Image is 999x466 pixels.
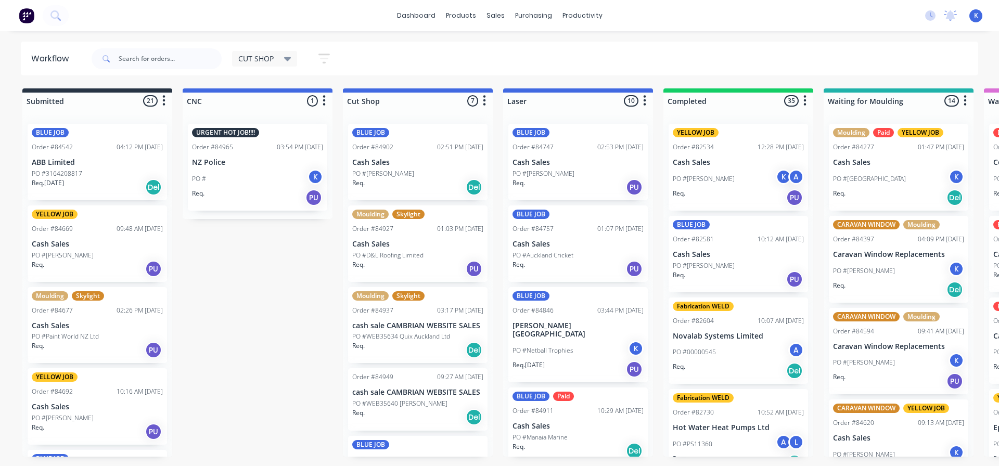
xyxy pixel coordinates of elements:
p: Req. [673,454,685,463]
p: Req. [DATE] [32,178,64,188]
div: 03:44 PM [DATE] [597,306,644,315]
div: Order #84927 [352,224,393,234]
div: Paid [553,392,574,401]
div: 10:16 AM [DATE] [117,387,163,396]
p: Req. [32,260,44,269]
div: BLUE JOB [513,392,549,401]
div: YELLOW JOB [32,372,78,382]
p: PO #[PERSON_NAME] [513,169,574,178]
div: YELLOW JOB [32,210,78,219]
div: Order #84397 [833,235,874,244]
div: Skylight [392,291,425,301]
div: Del [946,281,963,298]
p: Cash Sales [352,158,483,167]
p: Req. [673,189,685,198]
div: 04:12 PM [DATE] [117,143,163,152]
a: dashboard [392,8,441,23]
div: PU [786,271,803,288]
div: YELLOW JOBOrder #8253412:28 PM [DATE]Cash SalesPO #[PERSON_NAME]KAReq.PU [669,124,808,211]
div: PU [145,342,162,358]
p: PO #[PERSON_NAME] [673,174,735,184]
p: Novalab Systems Limited [673,332,804,341]
div: Order #82730 [673,408,714,417]
div: Moulding [903,220,940,229]
p: Req. [513,178,525,188]
p: Req. [833,281,846,290]
div: YELLOW JOBOrder #8466909:48 AM [DATE]Cash SalesPO #[PERSON_NAME]Req.PU [28,205,167,282]
div: YELLOW JOB [898,128,943,137]
input: Search for orders... [119,48,222,69]
div: Order #84747 [513,143,554,152]
p: Cash Sales [32,321,163,330]
div: sales [481,8,510,23]
div: 03:54 PM [DATE] [277,143,323,152]
p: [PERSON_NAME][GEOGRAPHIC_DATA] [513,321,644,339]
div: 12:28 PM [DATE] [758,143,804,152]
p: Cash Sales [32,240,163,249]
div: A [788,342,804,358]
p: PO #WEB35640 [PERSON_NAME] [352,399,447,408]
div: MouldingPaidYELLOW JOBOrder #8427701:47 PM [DATE]Cash SalesPO #[GEOGRAPHIC_DATA]KReq.Del [829,124,968,211]
div: Paid [873,128,894,137]
div: Fabrication WELD [673,393,734,403]
p: PO #Paint World NZ Ltd [32,332,99,341]
div: 10:12 AM [DATE] [758,235,804,244]
div: BLUE JOB [32,454,69,463]
p: PO #Auckland Cricket [513,251,573,260]
div: BLUE JOBOrder #8258110:12 AM [DATE]Cash SalesPO #[PERSON_NAME]Req.PU [669,216,808,292]
div: Order #84911 [513,406,554,416]
p: PO # [192,174,206,184]
div: BLUE JOB [352,440,389,449]
p: PO #Netball Trophies [513,346,573,355]
div: Del [145,179,162,196]
p: Req. [352,178,365,188]
p: cash sale CAMBRIAN WEBSITE SALES [352,321,483,330]
div: 03:17 PM [DATE] [437,306,483,315]
div: Del [466,342,482,358]
div: 09:41 AM [DATE] [918,327,964,336]
p: Req. [673,270,685,280]
p: PO #3164208817 [32,169,82,178]
p: PO #D&L Roofing Limited [352,251,424,260]
div: YELLOW JOB [903,404,949,413]
div: Order #84277 [833,143,874,152]
div: L [788,434,804,450]
div: URGENT HOT JOB!!!! [192,128,259,137]
img: Factory [19,8,34,23]
div: Order #84757 [513,224,554,234]
div: PU [145,261,162,277]
p: ABB Limited [32,158,163,167]
div: CARAVAN WINDOW [833,404,900,413]
div: productivity [557,8,608,23]
div: Order #82604 [673,316,714,326]
div: BLUE JOB [513,128,549,137]
div: BLUE JOBOrder #8490202:51 PM [DATE]Cash SalesPO #[PERSON_NAME]Req.Del [348,124,488,200]
div: Del [946,189,963,206]
p: Cash Sales [32,403,163,411]
div: Del [626,443,643,459]
p: NZ Police [192,158,323,167]
div: Order #84594 [833,327,874,336]
p: Cash Sales [513,422,644,431]
p: Cash Sales [513,240,644,249]
div: 01:47 PM [DATE] [918,143,964,152]
div: BLUE JOBOrder #8474702:53 PM [DATE]Cash SalesPO #[PERSON_NAME]Req.PU [508,124,648,200]
div: 02:51 PM [DATE] [437,143,483,152]
p: Req. [352,260,365,269]
p: PO #[PERSON_NAME] [32,251,94,260]
p: Req. [192,189,204,198]
p: Req. [833,372,846,382]
div: Order #84949 [352,372,393,382]
div: K [949,261,964,277]
div: CARAVAN WINDOW [833,312,900,321]
div: Order #84542 [32,143,73,152]
div: Skylight [392,210,425,219]
div: URGENT HOT JOB!!!!Order #8496503:54 PM [DATE]NZ PolicePO #KReq.PU [188,124,327,211]
div: BLUE JOB [513,210,549,219]
div: purchasing [510,8,557,23]
div: PU [786,189,803,206]
p: PO #WEB35634 Quix Auckland Ltd [352,332,450,341]
div: MouldingSkylightOrder #8493703:17 PM [DATE]cash sale CAMBRIAN WEBSITE SALESPO #WEB35634 Quix Auck... [348,287,488,364]
div: 10:52 AM [DATE] [758,408,804,417]
span: CUT SHOP [238,53,274,64]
